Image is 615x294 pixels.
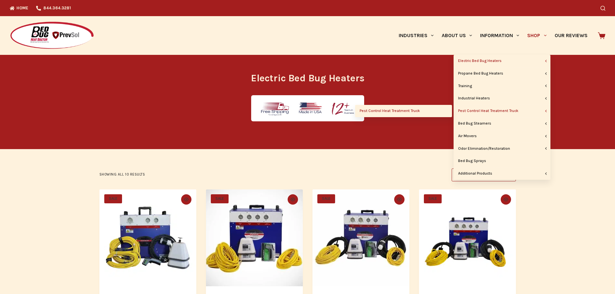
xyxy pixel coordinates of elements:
[355,105,452,117] a: Pest Control Heat Treatment Truck
[395,16,591,55] nav: Primary
[395,16,437,55] a: Industries
[317,194,335,203] span: SALE
[419,189,516,286] a: Best Bed Bug Heater for Hotels - BBHD12
[550,16,591,55] a: Our Reviews
[181,194,191,205] button: Quick view toggle
[454,80,550,92] a: Training
[104,194,122,203] span: SALE
[454,92,550,105] a: Industrial Heaters
[99,172,145,177] p: Showing all 10 results
[10,21,94,50] img: Prevsol/Bed Bug Heat Doctor
[452,168,516,181] select: Shop order
[313,189,409,286] a: BBHD12-265/277 Bed Bug Heater for treatments in hotels and motels
[501,194,511,205] button: Quick view toggle
[454,155,550,167] a: Bed Bug Sprays
[454,167,550,180] a: Additional Products
[454,55,550,67] a: Electric Bed Bug Heaters
[437,16,476,55] a: About Us
[454,143,550,155] a: Odor Elimination/Restoration
[288,194,298,205] button: Quick view toggle
[187,71,429,86] h1: Electric Bed Bug Heaters
[454,67,550,80] a: Propane Bed Bug Heaters
[5,3,25,22] button: Open LiveChat chat widget
[99,189,196,286] a: Heater for Bed Bug Treatment - BBHD8
[206,189,303,286] a: BBHD Pro7 Bed Bug Heater for Heat Treatment
[600,6,605,11] button: Search
[523,16,550,55] a: Shop
[394,194,405,205] button: Quick view toggle
[454,105,550,117] a: Pest Control Heat Treatment Truck
[454,130,550,142] a: Air Movers
[454,117,550,130] a: Bed Bug Steamers
[424,194,442,203] span: SALE
[476,16,523,55] a: Information
[211,194,229,203] span: SALE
